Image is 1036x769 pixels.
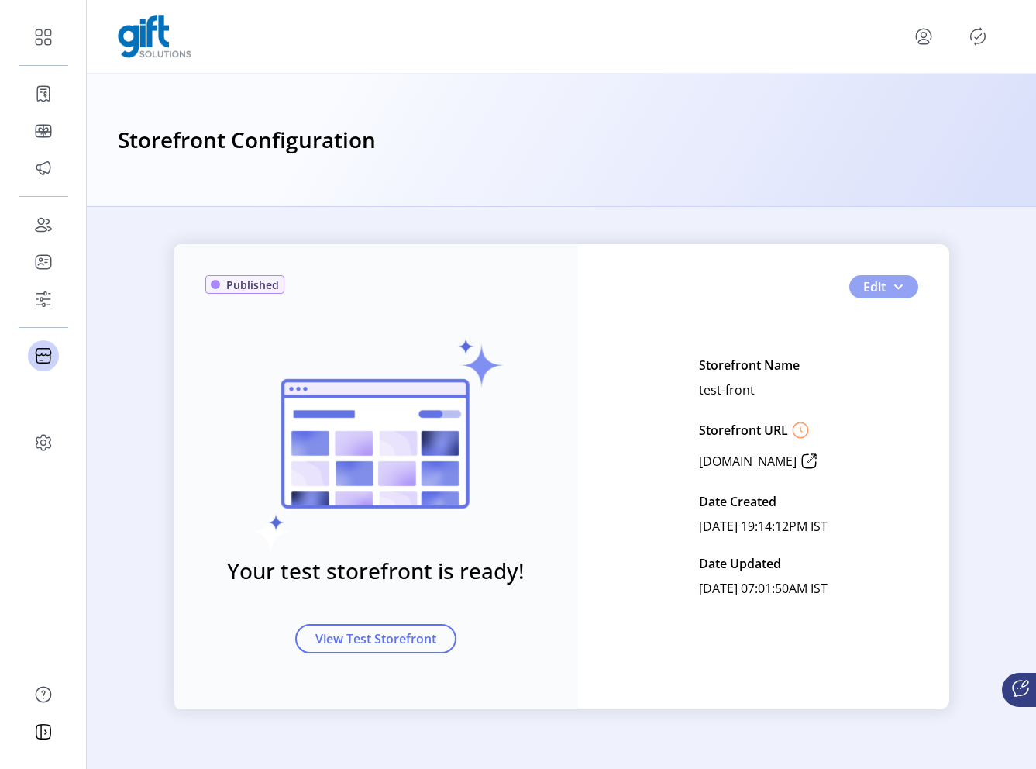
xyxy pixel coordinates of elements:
span: View Test Storefront [315,629,436,648]
p: test-front [699,378,755,402]
button: Publisher Panel [965,24,990,49]
p: Storefront URL [699,421,788,440]
p: [DOMAIN_NAME] [699,452,797,471]
p: [DATE] 19:14:12PM IST [699,514,828,539]
button: View Test Storefront [295,624,456,653]
p: Date Created [699,489,776,514]
h3: Your test storefront is ready! [227,554,525,587]
span: Edit [863,278,886,296]
p: Storefront Name [699,353,800,378]
button: menu [911,24,936,49]
p: [DATE] 07:01:50AM IST [699,576,828,601]
img: logo [118,15,191,58]
span: Published [226,277,279,293]
button: Edit [849,275,918,298]
h3: Storefront Configuration [118,123,376,157]
p: Date Updated [699,551,781,576]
